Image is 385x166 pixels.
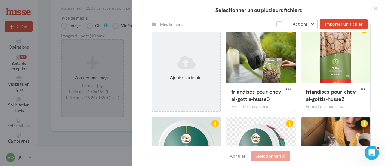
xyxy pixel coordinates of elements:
[231,88,281,102] span: friandises-pour-cheval-gottis-husse3
[288,19,318,29] button: Actions
[365,146,379,160] iframe: Intercom live chat
[306,88,356,102] span: friandises-pour-cheval-gottis-husse2
[160,21,183,27] div: Mes fichiers
[142,7,375,13] h2: Sélectionner un ou plusieurs fichiers
[280,153,285,158] span: (0)
[155,74,218,80] div: Ajouter un fichier
[231,104,291,109] div: Format d'image: png
[320,19,368,29] button: Importer un fichier
[293,21,308,27] span: Actions
[325,21,363,27] span: Importer un fichier
[306,104,365,109] div: Format d'image: png
[251,151,290,161] button: Sélectionner(0)
[227,152,248,160] button: Annuler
